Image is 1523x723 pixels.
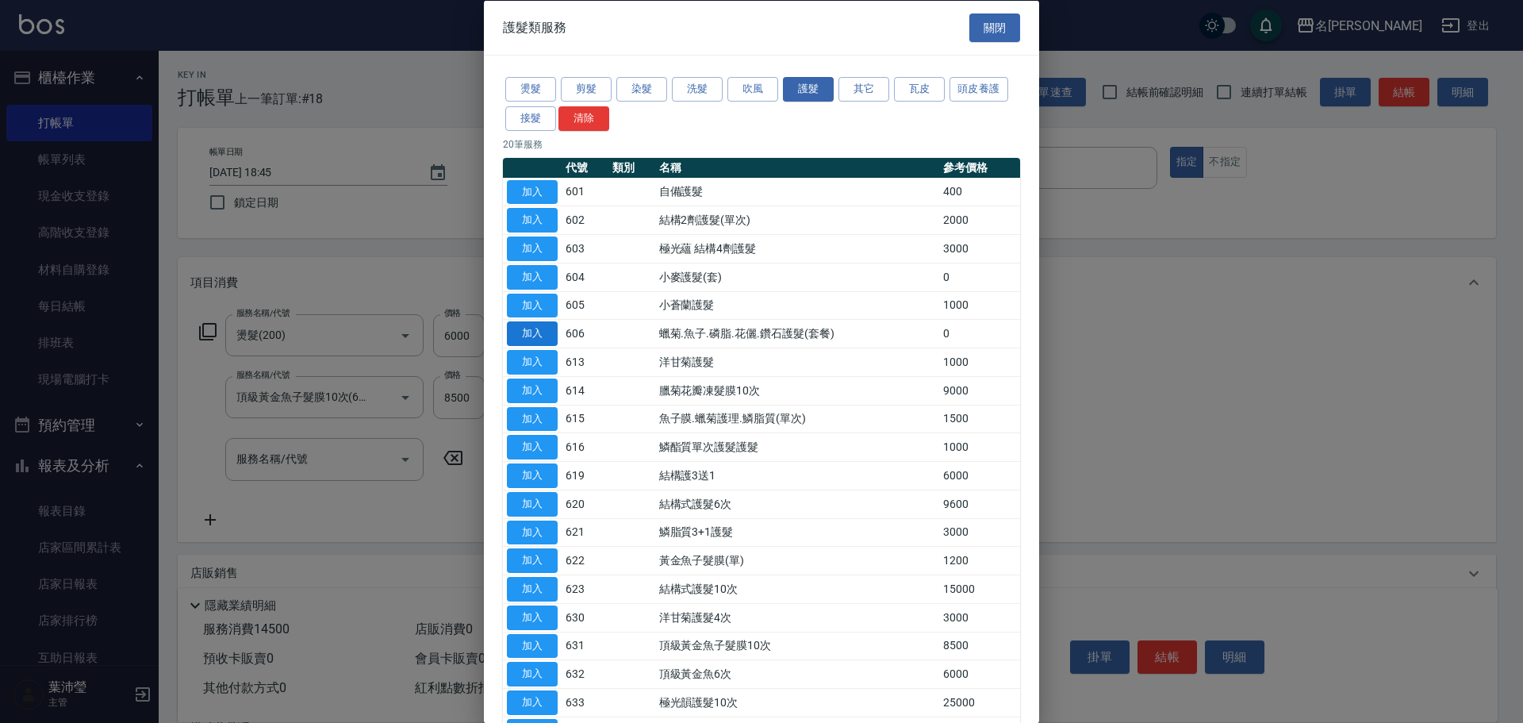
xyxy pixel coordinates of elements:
[655,234,939,263] td: 極光蘊 結構4劑護髮
[503,19,566,35] span: 護髮類服務
[562,461,608,490] td: 619
[507,237,558,261] button: 加入
[507,662,558,686] button: 加入
[562,291,608,320] td: 605
[558,106,609,130] button: 清除
[507,690,558,715] button: 加入
[939,348,1020,376] td: 1000
[562,376,608,405] td: 614
[562,433,608,461] td: 616
[655,518,939,547] td: 鱗脂質3+1護髮
[562,660,608,688] td: 632
[507,378,558,402] button: 加入
[838,77,889,102] button: 其它
[507,633,558,658] button: 加入
[507,548,558,573] button: 加入
[655,575,939,603] td: 結構式護髮10次
[939,319,1020,348] td: 0
[507,264,558,289] button: 加入
[655,291,939,320] td: 小蒼蘭護髮
[503,137,1020,151] p: 20 筆服務
[655,319,939,348] td: 蠟菊.魚子.磷脂.花儷.鑽石護髮(套餐)
[507,293,558,317] button: 加入
[562,206,608,234] td: 602
[505,77,556,102] button: 燙髮
[672,77,723,102] button: 洗髮
[783,77,834,102] button: 護髮
[939,157,1020,178] th: 參考價格
[507,520,558,544] button: 加入
[562,263,608,291] td: 604
[939,376,1020,405] td: 9000
[561,77,612,102] button: 剪髮
[562,405,608,433] td: 615
[562,234,608,263] td: 603
[939,518,1020,547] td: 3000
[507,491,558,516] button: 加入
[655,632,939,660] td: 頂級黃金魚子髮膜10次
[505,106,556,130] button: 接髮
[655,461,939,490] td: 結構護3送1
[939,603,1020,632] td: 3000
[939,688,1020,717] td: 25000
[969,13,1020,42] button: 關閉
[939,206,1020,234] td: 2000
[939,433,1020,461] td: 1000
[939,234,1020,263] td: 3000
[507,350,558,375] button: 加入
[562,157,608,178] th: 代號
[655,157,939,178] th: 名稱
[616,77,667,102] button: 染髮
[949,77,1008,102] button: 頭皮養護
[655,603,939,632] td: 洋甘菊護髮4次
[655,178,939,206] td: 自備護髮
[939,546,1020,575] td: 1200
[507,463,558,488] button: 加入
[507,605,558,629] button: 加入
[655,263,939,291] td: 小麥護髮(套)
[939,461,1020,490] td: 6000
[655,433,939,461] td: 鱗酯質單次護髮護髮
[655,688,939,717] td: 極光韻護髮10次
[894,77,945,102] button: 瓦皮
[939,291,1020,320] td: 1000
[727,77,778,102] button: 吹風
[655,546,939,575] td: 黃金魚子髮膜(單)
[655,376,939,405] td: 臘菊花瓣凍髮膜10次
[608,157,655,178] th: 類別
[562,518,608,547] td: 621
[562,632,608,660] td: 631
[562,575,608,603] td: 623
[655,405,939,433] td: 魚子膜.蠟菊護理.鱗脂質(單次)
[562,490,608,518] td: 620
[507,577,558,602] button: 加入
[939,575,1020,603] td: 15000
[939,490,1020,518] td: 9600
[655,660,939,688] td: 頂級黃金魚6次
[507,179,558,204] button: 加入
[562,319,608,348] td: 606
[655,490,939,518] td: 結構式護髮6次
[562,178,608,206] td: 601
[939,632,1020,660] td: 8500
[939,660,1020,688] td: 6000
[655,206,939,234] td: 結構2劑護髮(單次)
[507,208,558,233] button: 加入
[562,348,608,376] td: 613
[507,406,558,431] button: 加入
[939,263,1020,291] td: 0
[507,321,558,346] button: 加入
[507,435,558,460] button: 加入
[939,178,1020,206] td: 400
[655,348,939,376] td: 洋甘菊護髮
[939,405,1020,433] td: 1500
[562,688,608,717] td: 633
[562,546,608,575] td: 622
[562,603,608,632] td: 630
